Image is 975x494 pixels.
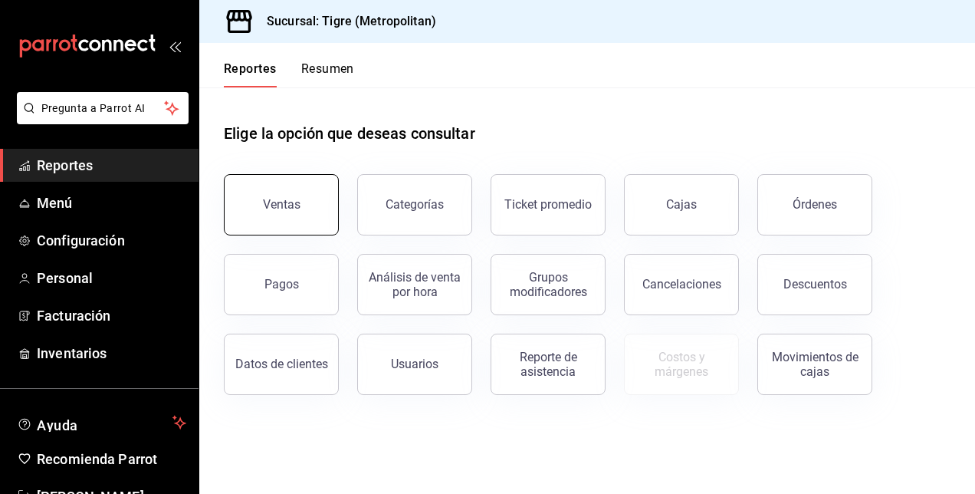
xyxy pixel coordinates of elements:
[224,174,339,235] button: Ventas
[224,61,354,87] div: navigation tabs
[224,122,475,145] h1: Elige la opción que deseas consultar
[264,277,299,291] div: Pagos
[17,92,189,124] button: Pregunta a Parrot AI
[386,197,444,212] div: Categorías
[501,350,596,379] div: Reporte de asistencia
[357,254,472,315] button: Análisis de venta por hora
[11,111,189,127] a: Pregunta a Parrot AI
[624,254,739,315] button: Cancelaciones
[301,61,354,87] button: Resumen
[37,268,186,288] span: Personal
[224,254,339,315] button: Pagos
[37,193,186,213] span: Menú
[666,196,698,214] div: Cajas
[37,155,186,176] span: Reportes
[757,174,872,235] button: Órdenes
[624,334,739,395] button: Contrata inventarios para ver este reporte
[367,270,462,299] div: Análisis de venta por hora
[642,277,721,291] div: Cancelaciones
[37,413,166,432] span: Ayuda
[224,334,339,395] button: Datos de clientes
[634,350,729,379] div: Costos y márgenes
[224,61,277,87] button: Reportes
[263,197,300,212] div: Ventas
[37,305,186,326] span: Facturación
[37,343,186,364] span: Inventarios
[357,174,472,235] button: Categorías
[501,270,596,299] div: Grupos modificadores
[624,174,739,235] a: Cajas
[41,100,165,117] span: Pregunta a Parrot AI
[793,197,837,212] div: Órdenes
[783,277,847,291] div: Descuentos
[757,334,872,395] button: Movimientos de cajas
[491,254,606,315] button: Grupos modificadores
[491,334,606,395] button: Reporte de asistencia
[757,254,872,315] button: Descuentos
[37,230,186,251] span: Configuración
[169,40,181,52] button: open_drawer_menu
[235,357,328,371] div: Datos de clientes
[391,357,438,371] div: Usuarios
[254,12,436,31] h3: Sucursal: Tigre (Metropolitan)
[504,197,592,212] div: Ticket promedio
[491,174,606,235] button: Ticket promedio
[767,350,862,379] div: Movimientos de cajas
[37,449,186,469] span: Recomienda Parrot
[357,334,472,395] button: Usuarios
